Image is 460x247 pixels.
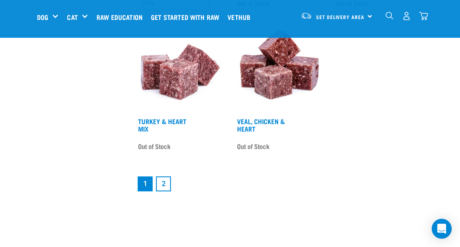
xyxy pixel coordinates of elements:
a: Turkey & Heart Mix [138,119,186,130]
img: 1137 Veal Chicken Heart Mix 01 [235,24,324,113]
a: Raw Education [94,0,149,34]
img: user.png [402,12,411,20]
img: Pile Of Cubed Turkey Heart Mix For Pets [136,24,225,113]
span: Out of Stock [237,140,270,152]
a: Dog [37,12,48,22]
span: Set Delivery Area [316,15,364,18]
img: home-icon-1@2x.png [386,12,393,20]
img: home-icon@2x.png [419,12,428,20]
a: Goto page 2 [156,176,171,191]
img: van-moving.png [301,12,312,20]
a: Get started with Raw [149,0,225,34]
a: Page 1 [138,176,153,191]
nav: pagination [136,175,423,193]
a: Veal, Chicken & Heart [237,119,285,130]
span: Out of Stock [138,140,171,152]
div: Open Intercom Messenger [432,219,452,239]
a: Cat [67,12,77,22]
a: Vethub [225,0,257,34]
